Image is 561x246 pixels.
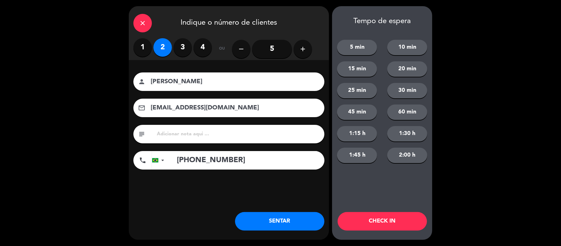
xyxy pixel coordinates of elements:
[138,78,145,85] i: person
[337,83,377,98] button: 25 min
[173,38,192,57] label: 3
[387,61,427,77] button: 20 min
[129,6,329,38] div: Indique o número de clientes
[150,103,316,113] input: Correio eletrônico
[294,40,312,58] button: add
[337,40,377,55] button: 5 min
[387,148,427,163] button: 2:00 h
[212,38,232,60] div: ou
[387,83,427,98] button: 30 min
[139,157,146,164] i: phone
[332,17,432,26] div: Tempo de espera
[337,126,377,141] button: 1:15 h
[387,40,427,55] button: 10 min
[139,19,146,27] i: close
[133,38,152,57] label: 1
[337,105,377,120] button: 45 min
[138,104,145,112] i: email
[232,40,250,58] button: remove
[153,38,172,57] label: 2
[235,212,324,231] button: SENTAR
[152,151,166,169] div: Brazil (Brasil): +55
[150,76,316,87] input: nome do cliente
[337,61,377,77] button: 15 min
[338,212,427,231] button: CHECK IN
[299,45,307,53] i: add
[156,130,320,138] input: Adicionar nota aqui ...
[337,148,377,163] button: 1:45 h
[193,38,212,57] label: 4
[238,45,245,53] i: remove
[138,130,145,138] i: subject
[387,105,427,120] button: 60 min
[387,126,427,141] button: 1:30 h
